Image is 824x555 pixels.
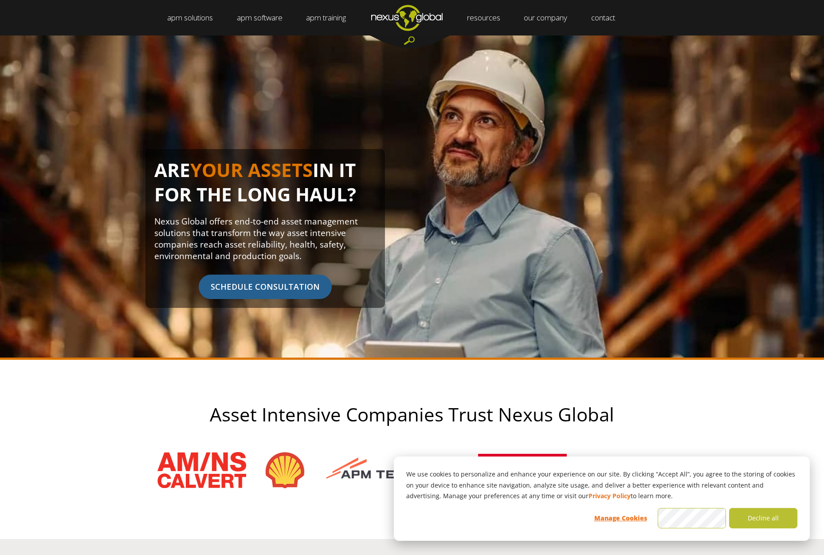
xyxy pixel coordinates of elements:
button: Manage Cookies [586,508,655,528]
button: Accept all [658,508,726,528]
img: amns_logo [157,452,246,488]
img: apm-terminals-logo [324,450,460,490]
h1: ARE IN IT FOR THE LONG HAUL? [154,158,376,216]
img: shell-logo [264,450,307,490]
p: We use cookies to personalize and enhance your experience on our site. By clicking “Accept All”, ... [406,469,797,502]
p: Nexus Global offers end-to-end asset management solutions that transform the way asset intensive ... [154,216,376,262]
button: Decline all [729,508,797,528]
img: client_logos_gnpower [585,450,667,490]
div: Cookie banner [394,457,810,541]
span: SCHEDULE CONSULTATION [199,275,332,299]
a: Privacy Policy [589,491,631,502]
span: YOUR ASSETS [190,157,313,182]
h2: Asset Intensive Companies Trust Nexus Global [124,404,700,425]
img: rio_tinto [478,454,567,486]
